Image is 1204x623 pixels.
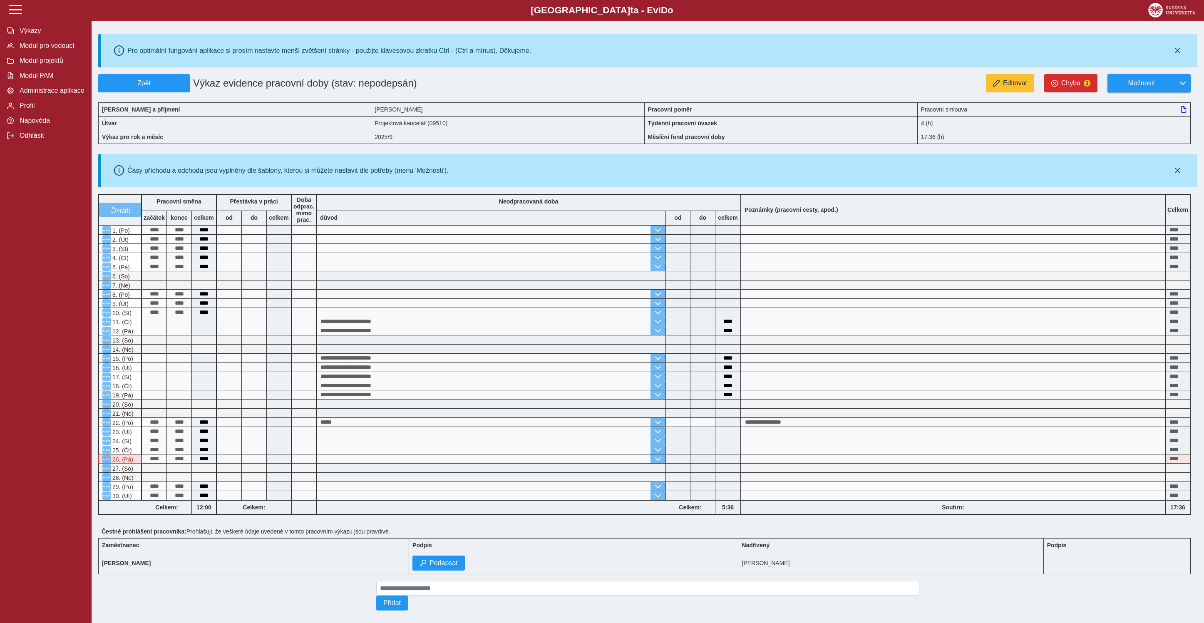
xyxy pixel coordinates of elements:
span: 28. (Ne) [111,474,134,481]
span: Nápověda [17,117,84,124]
span: D [661,5,668,15]
b: Útvar [102,120,117,127]
button: Menu [102,382,111,390]
b: Podpis [412,542,432,549]
button: Menu [102,336,111,344]
span: 20. (So) [111,401,133,408]
span: 16. (Út) [111,365,132,371]
button: Menu [102,244,111,253]
b: [PERSON_NAME] a příjmení [102,106,180,113]
button: Přidat [376,596,408,611]
span: Výkazy [17,27,84,35]
span: 29. (Po) [111,484,133,490]
button: Menu [102,400,111,408]
button: Menu [102,281,111,289]
span: 12. (Pá) [111,328,133,335]
span: o [668,5,673,15]
span: Modul PAM [17,72,84,79]
h1: Výkaz evidence pracovní doby (stav: nepodepsán) [190,74,556,92]
div: Prohlašuji, že veškeré údaje uvedené v tomto pracovním výkazu jsou pravdivé. [98,525,1197,538]
b: Pracovní směna [156,198,201,205]
span: 1 [1084,80,1090,87]
button: Menu [102,253,111,262]
span: 22. (Po) [111,419,133,426]
span: 25. (Čt) [111,447,132,454]
b: [PERSON_NAME] [102,560,151,566]
button: Menu [102,327,111,335]
span: 15. (Po) [111,355,133,362]
span: 13. (So) [111,337,133,344]
button: Menu [102,345,111,353]
span: Profil [17,102,84,109]
b: celkem [715,214,740,221]
b: Celkem: [217,504,291,511]
b: Přestávka v práci [230,198,278,205]
button: Editovat [986,74,1034,92]
span: 10. (St) [111,310,132,316]
span: Chyba [1061,79,1080,87]
span: Podepsat [429,559,458,567]
span: 4. (Čt) [111,255,129,261]
span: 14. (Ne) [111,346,134,353]
button: Menu [102,427,111,436]
button: Menu [102,318,111,326]
button: Menu [102,446,111,454]
span: Zpět [102,79,186,87]
span: Modul projektů [17,57,84,65]
td: [PERSON_NAME] [738,552,1043,574]
b: začátek [142,214,166,221]
b: Celkem: [142,504,191,511]
button: Menu [102,354,111,362]
button: Zpět [98,74,190,92]
b: 17:36 [1166,504,1190,511]
button: Menu [102,263,111,271]
button: Podepsat [412,556,465,571]
button: Menu [102,308,111,317]
span: 26. (Pá) [111,456,133,463]
b: od [666,214,690,221]
span: Možnosti [1115,79,1168,87]
span: 8. (Po) [111,291,130,298]
b: Neodpracovaná doba [499,198,558,205]
b: Pracovní poměr [648,106,692,113]
div: Pracovní smlouva [918,102,1191,116]
span: 1. (Po) [111,227,130,234]
span: t [630,5,633,15]
button: Menu [102,363,111,372]
span: 21. (Ne) [111,410,134,417]
span: 23. (Út) [111,429,132,435]
button: Menu [102,290,111,298]
b: od [217,214,241,221]
button: vrátit [99,203,141,217]
button: Chyba1 [1044,74,1097,92]
b: Nadřízený [742,542,770,549]
b: Výkaz pro rok a měsíc [102,134,163,140]
span: 17. (St) [111,374,132,380]
span: 7. (Ne) [111,282,130,289]
div: 2025/9 [371,130,644,144]
button: Menu [102,409,111,417]
button: Menu [102,437,111,445]
b: 5:36 [715,504,740,511]
span: Editovat [1003,79,1027,87]
div: Projektová kancelář (09510) [371,116,644,130]
span: 30. (Út) [111,493,132,499]
div: 17:36 (h) [918,130,1191,144]
b: [GEOGRAPHIC_DATA] a - Evi [25,5,1179,16]
span: 9. (Út) [111,300,129,307]
button: Možnosti [1107,74,1175,92]
b: Měsíční fond pracovní doby [648,134,725,140]
button: Menu [102,372,111,381]
button: Menu [102,272,111,280]
b: do [690,214,715,221]
button: Menu [102,226,111,234]
b: konec [167,214,191,221]
span: 5. (Pá) [111,264,130,271]
b: celkem [192,214,216,221]
span: 27. (So) [111,465,133,472]
b: Poznámky (pracovní cesty, apod.) [741,206,842,213]
div: V systému Magion je vykázána dovolená! [98,454,142,464]
span: vrátit [117,206,131,213]
b: Zaměstnanec [102,542,139,549]
button: Menu [102,391,111,399]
